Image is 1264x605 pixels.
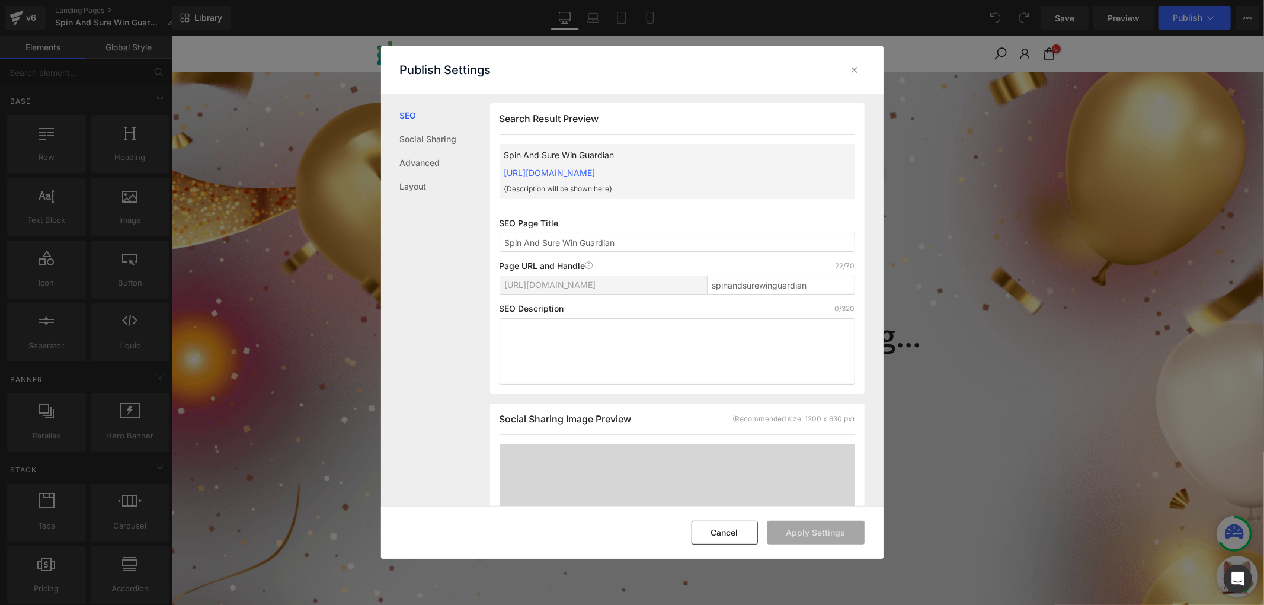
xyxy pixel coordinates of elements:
strong: Spin the Wheel is Loading... [343,279,750,321]
button: Apply Settings [767,521,865,545]
a: Advanced [400,151,490,175]
a: Layout [400,175,490,199]
p: 22/70 [836,261,855,271]
span: 0 [881,9,889,18]
span: Search Result Preview [500,113,599,124]
div: Open Intercom Messenger [1224,565,1252,593]
p: {Description will be shown here} [504,184,812,194]
a: Products [408,10,477,25]
a: SEO [400,104,490,127]
a: 0 [871,11,885,25]
input: Enter page title... [707,276,855,295]
a: [URL][DOMAIN_NAME] [504,168,596,178]
p: 0/320 [835,304,855,313]
a: About Us [537,10,606,25]
a: Social Sharing [400,127,490,151]
div: (Recommended size: 1200 x 630 px) [733,414,855,424]
p: Publish Settings [400,63,491,77]
input: Enter your page title... [500,233,855,252]
a: Health Hub [606,10,685,25]
img: message_box [1048,523,1084,559]
button: Cancel [692,521,758,545]
p: Page URL and Handle [500,261,594,271]
p: SEO Description [500,304,564,313]
strong: Please wait.. [454,235,639,277]
span: [URL][DOMAIN_NAME] [505,280,596,290]
span: Social Sharing Image Preview [500,413,632,425]
p: SEO Page Title [500,219,855,228]
a: Rewards [477,10,537,25]
p: Spin And Sure Win Guardian [504,149,812,162]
